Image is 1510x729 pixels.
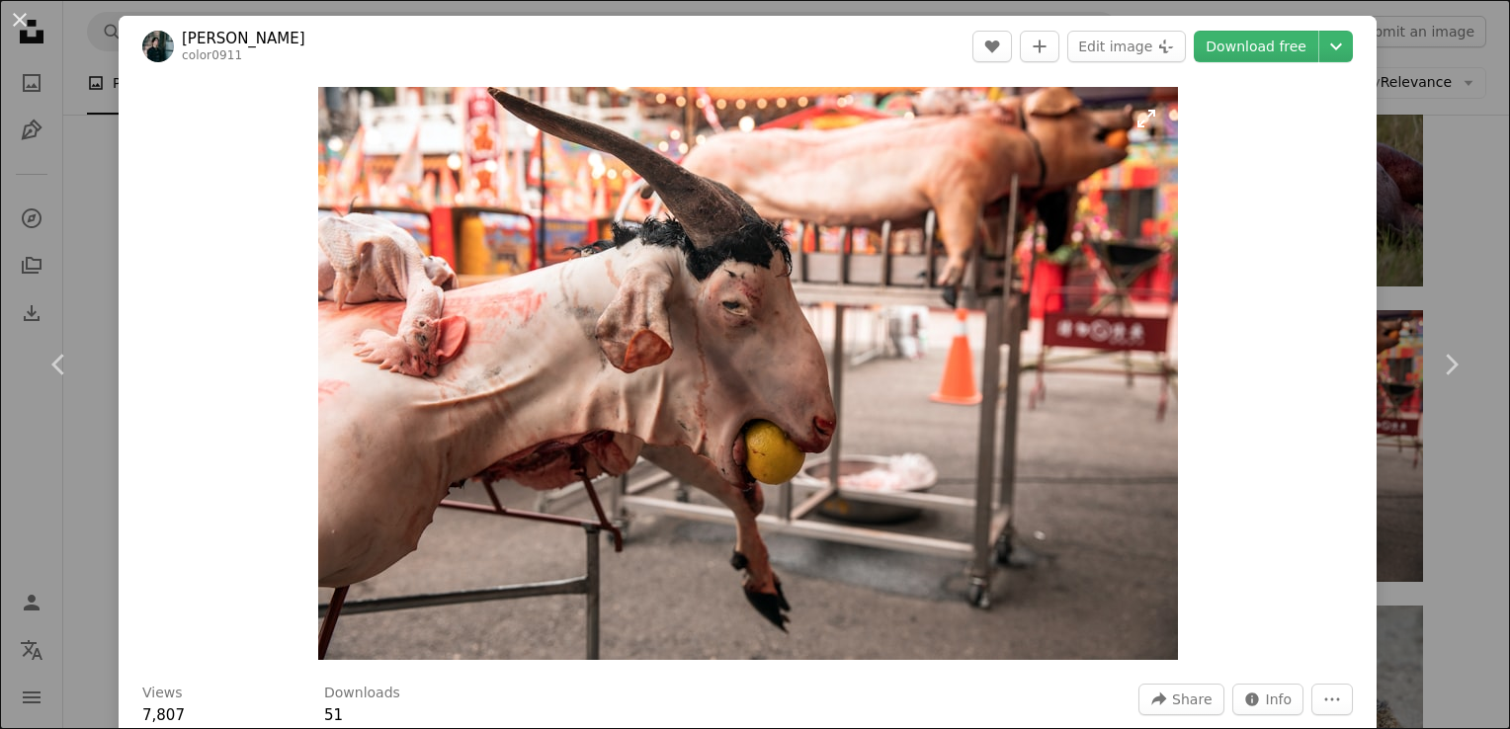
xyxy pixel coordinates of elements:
h3: Views [142,684,183,703]
span: 7,807 [142,706,185,724]
a: Download free [1194,31,1318,62]
span: Share [1172,685,1212,714]
button: Choose download size [1319,31,1353,62]
button: Add to Collection [1020,31,1059,62]
button: Zoom in on this image [318,87,1178,660]
img: Go to Charles Chen's profile [142,31,174,62]
button: Edit image [1067,31,1186,62]
img: A fake cow with a long horn laying on top of a chair [318,87,1178,660]
a: [PERSON_NAME] [182,29,305,48]
button: Share this image [1138,684,1223,715]
a: color0911 [182,48,242,62]
a: Next [1391,270,1510,459]
button: Stats about this image [1232,684,1304,715]
button: Like [972,31,1012,62]
h3: Downloads [324,684,400,703]
span: 51 [324,706,343,724]
button: More Actions [1311,684,1353,715]
span: Info [1266,685,1293,714]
